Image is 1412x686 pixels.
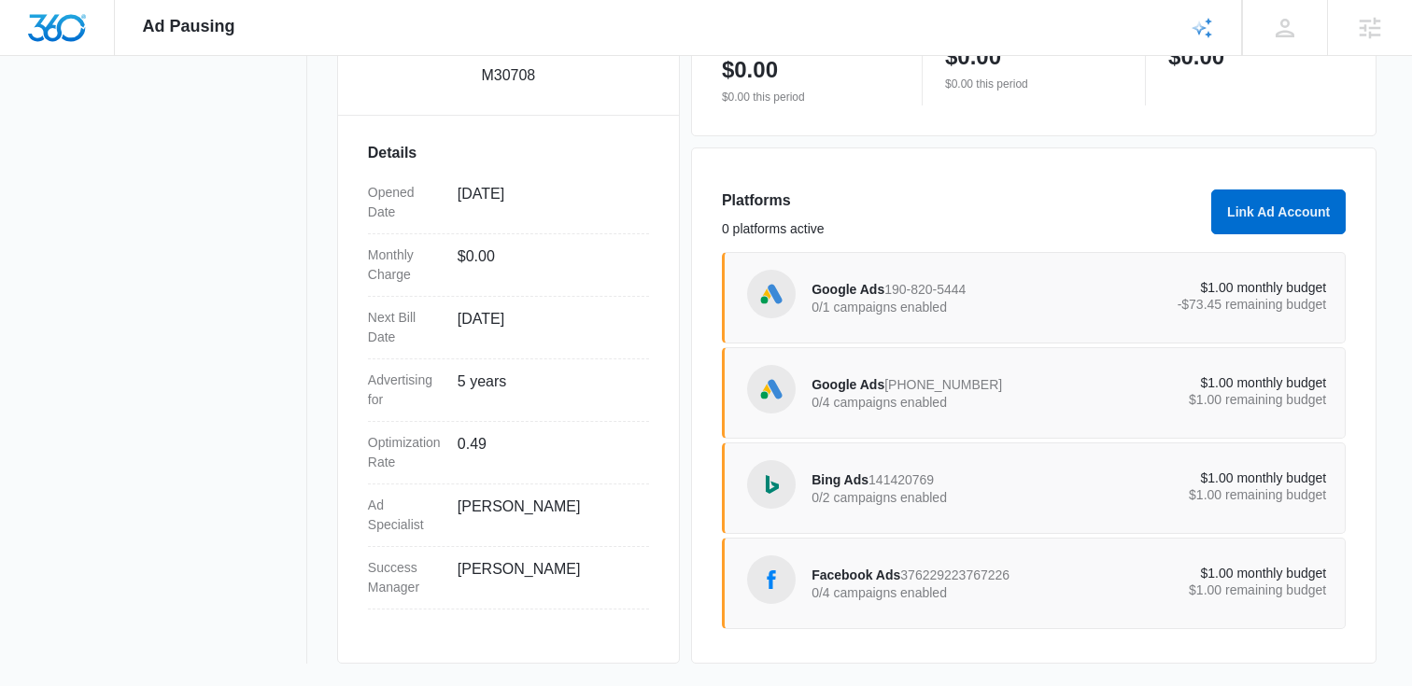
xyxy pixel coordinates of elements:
[458,308,634,347] dd: [DATE]
[368,172,649,234] div: Opened Date[DATE]
[722,442,1346,534] a: Bing AdsBing Ads1414207690/2 campaigns enabled$1.00 monthly budget$1.00 remaining budget
[368,183,443,222] dt: Opened Date
[458,183,634,222] dd: [DATE]
[945,76,1123,92] p: $0.00 this period
[1069,376,1327,389] p: $1.00 monthly budget
[368,558,443,597] dt: Success Manager
[722,219,1200,239] p: 0 platforms active
[368,433,443,472] dt: Optimization Rate
[1211,189,1346,234] button: Link Ad Account
[722,189,1200,212] h3: Platforms
[945,42,1001,72] p: $0.00
[812,396,1069,409] p: 0/4 campaigns enabled
[368,308,443,347] dt: Next Bill Date
[458,245,634,285] dd: $0.00
[900,567,1010,582] span: 376229223767226
[481,64,535,87] p: M30708
[368,359,649,422] div: Advertising for5 years
[757,566,785,594] img: Facebook Ads
[812,282,884,297] span: Google Ads
[1069,567,1327,580] p: $1.00 monthly budget
[1069,471,1327,484] p: $1.00 monthly budget
[1069,393,1327,406] p: $1.00 remaining budget
[1069,583,1327,596] p: $1.00 remaining budget
[368,245,443,285] dt: Monthly Charge
[368,496,443,535] dt: Ad Specialist
[812,377,884,392] span: Google Ads
[884,282,966,297] span: 190-820-5444
[458,496,634,535] dd: [PERSON_NAME]
[458,558,634,597] dd: [PERSON_NAME]
[757,280,785,308] img: Google Ads
[812,567,900,582] span: Facebook Ads
[368,142,649,164] h3: Details
[458,371,634,410] dd: 5 years
[368,422,649,484] div: Optimization Rate0.49
[868,472,934,487] span: 141420769
[1069,281,1327,294] p: $1.00 monthly budget
[1069,488,1327,501] p: $1.00 remaining budget
[812,586,1069,599] p: 0/4 campaigns enabled
[722,347,1346,439] a: Google AdsGoogle Ads[PHONE_NUMBER]0/4 campaigns enabled$1.00 monthly budget$1.00 remaining budget
[812,491,1069,504] p: 0/2 campaigns enabled
[757,470,785,498] img: Bing Ads
[368,234,649,297] div: Monthly Charge$0.00
[812,301,1069,314] p: 0/1 campaigns enabled
[722,538,1346,629] a: Facebook AdsFacebook Ads3762292237672260/4 campaigns enabled$1.00 monthly budget$1.00 remaining b...
[1168,42,1224,72] p: $0.00
[143,17,235,36] span: Ad Pausing
[368,484,649,547] div: Ad Specialist[PERSON_NAME]
[368,371,443,410] dt: Advertising for
[722,89,899,105] p: $0.00 this period
[458,433,634,472] dd: 0.49
[368,297,649,359] div: Next Bill Date[DATE]
[722,55,778,85] p: $0.00
[884,377,1002,392] span: [PHONE_NUMBER]
[757,375,785,403] img: Google Ads
[722,252,1346,343] a: Google AdsGoogle Ads190-820-54440/1 campaigns enabled$1.00 monthly budget-$73.45 remaining budget
[1069,298,1327,311] p: -$73.45 remaining budget
[812,472,868,487] span: Bing Ads
[368,547,649,609] div: Success Manager[PERSON_NAME]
